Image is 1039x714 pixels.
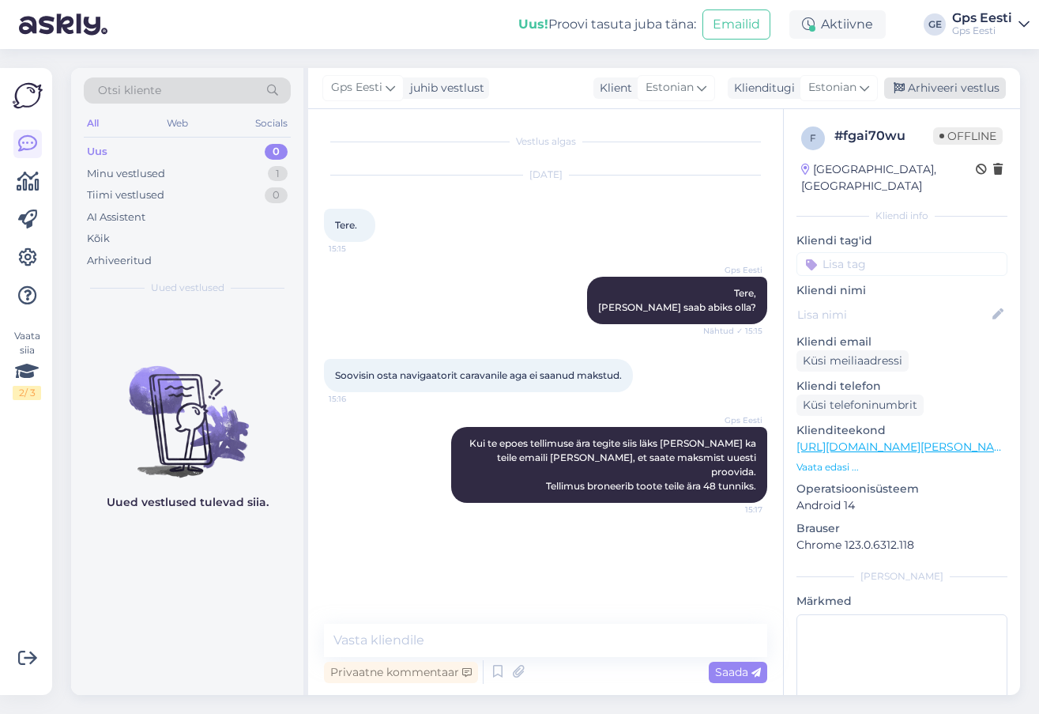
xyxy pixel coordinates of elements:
[87,144,107,160] div: Uus
[796,252,1007,276] input: Lisa tag
[87,253,152,269] div: Arhiveeritud
[796,334,1007,350] p: Kliendi email
[808,79,856,96] span: Estonian
[796,209,1007,223] div: Kliendi info
[796,481,1007,497] p: Operatsioonisüsteem
[404,80,484,96] div: juhib vestlust
[518,15,696,34] div: Proovi tasuta juba täna:
[703,414,762,426] span: Gps Eesti
[107,494,269,511] p: Uued vestlused tulevad siia.
[801,161,976,195] div: [GEOGRAPHIC_DATA], [GEOGRAPHIC_DATA]
[796,378,1007,395] p: Kliendi telefon
[884,77,1006,99] div: Arhiveeri vestlus
[810,132,816,144] span: f
[469,437,759,492] span: Kui te epoes tellimuse ära tegite siis läks [PERSON_NAME] ka teile emaili [PERSON_NAME], et saate...
[518,17,548,32] b: Uus!
[265,144,288,160] div: 0
[796,593,1007,610] p: Märkmed
[164,113,191,134] div: Web
[98,82,161,99] span: Otsi kliente
[933,127,1003,145] span: Offline
[796,520,1007,537] p: Brauser
[265,187,288,203] div: 0
[335,369,622,381] span: Soovisin osta navigaatorit caravanile aga ei saanud makstud.
[87,166,165,182] div: Minu vestlused
[702,9,770,40] button: Emailid
[87,231,110,247] div: Kõik
[252,113,291,134] div: Socials
[87,210,145,225] div: AI Assistent
[796,350,909,372] div: Küsi meiliaadressi
[924,13,946,36] div: GE
[13,386,41,400] div: 2 / 3
[796,497,1007,514] p: Android 14
[796,232,1007,249] p: Kliendi tag'id
[329,243,388,255] span: 15:15
[796,395,924,416] div: Küsi telefoninumbrit
[13,329,41,400] div: Vaata siia
[324,134,767,149] div: Vestlus algas
[84,113,102,134] div: All
[952,25,1012,37] div: Gps Eesti
[646,79,694,96] span: Estonian
[834,127,933,145] div: # fgai70wu
[593,80,632,96] div: Klient
[789,10,886,39] div: Aktiivne
[796,537,1007,553] p: Chrome 123.0.6312.118
[13,81,43,111] img: Askly Logo
[796,569,1007,584] div: [PERSON_NAME]
[329,393,388,405] span: 15:16
[715,665,761,679] span: Saada
[796,440,1015,454] a: [URL][DOMAIN_NAME][PERSON_NAME]
[728,80,795,96] div: Klienditugi
[952,12,1030,37] a: Gps EestiGps Eesti
[796,460,1007,474] p: Vaata edasi ...
[703,504,762,516] span: 15:17
[796,422,1007,439] p: Klienditeekond
[952,12,1012,25] div: Gps Eesti
[324,662,478,683] div: Privaatne kommentaar
[335,219,357,231] span: Tere.
[151,281,224,295] span: Uued vestlused
[324,168,767,182] div: [DATE]
[87,187,164,203] div: Tiimi vestlused
[797,306,989,323] input: Lisa nimi
[703,325,762,337] span: Nähtud ✓ 15:15
[268,166,288,182] div: 1
[331,79,382,96] span: Gps Eesti
[796,282,1007,299] p: Kliendi nimi
[703,264,762,276] span: Gps Eesti
[71,338,303,480] img: No chats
